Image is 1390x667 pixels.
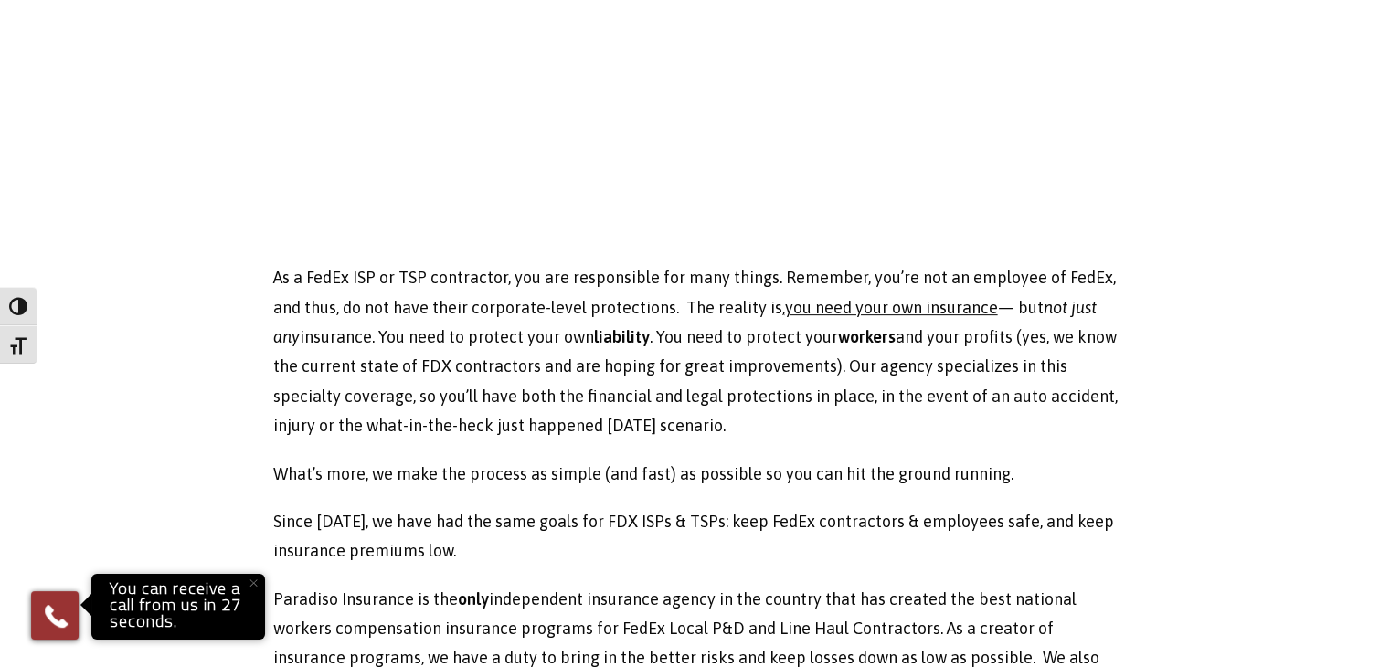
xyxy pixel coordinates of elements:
[273,460,1118,489] p: What’s more, we make the process as simple (and fast) as possible so you can hit the ground running.
[96,578,260,635] p: You can receive a call from us in 27 seconds.
[594,327,650,346] strong: liability
[838,327,896,346] strong: workers
[273,507,1118,566] p: Since [DATE], we have had the same goals for FDX ISPs & TSPs: keep FedEx contractors & employees ...
[785,298,998,317] u: you need your own insurance
[233,563,273,603] button: Close
[273,263,1118,440] p: As a FedEx ISP or TSP contractor, you are responsible for many things. Remember, you’re not an em...
[458,589,489,609] strong: only
[273,298,1097,346] em: not just any
[41,601,70,630] img: Phone icon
